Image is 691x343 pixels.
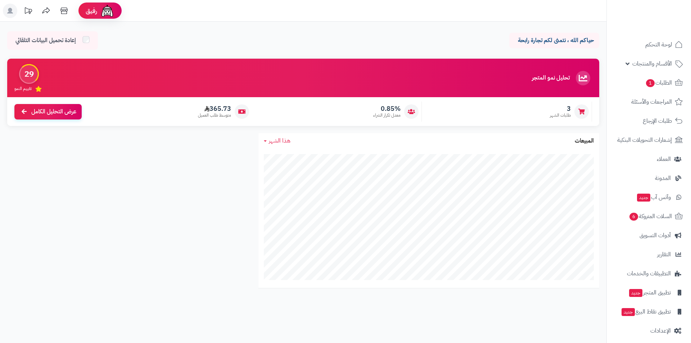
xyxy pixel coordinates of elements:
span: متوسط طلب العميل [198,112,231,118]
a: لوحة التحكم [611,36,687,53]
a: العملاء [611,150,687,168]
a: تطبيق المتجرجديد [611,284,687,301]
a: أدوات التسويق [611,227,687,244]
a: المدونة [611,170,687,187]
span: 6 [629,213,638,221]
span: رفيق [86,6,97,15]
a: وآتس آبجديد [611,189,687,206]
span: 365.73 [198,105,231,113]
span: جديد [622,308,635,316]
span: أدوات التسويق [640,230,671,240]
span: طلبات الشهر [550,112,571,118]
span: عرض التحليل الكامل [31,108,76,116]
span: تطبيق المتجر [628,288,671,298]
h3: تحليل نمو المتجر [532,75,570,81]
a: الإعدادات [611,322,687,339]
span: 0.85% [373,105,401,113]
a: إشعارات التحويلات البنكية [611,131,687,149]
span: 1 [646,79,655,87]
a: الطلبات1 [611,74,687,91]
span: جديد [629,289,642,297]
span: 3 [550,105,571,113]
span: إشعارات التحويلات البنكية [617,135,672,145]
span: إعادة تحميل البيانات التلقائي [15,36,76,45]
a: التطبيقات والخدمات [611,265,687,282]
img: ai-face.png [100,4,114,18]
span: العملاء [657,154,671,164]
span: وآتس آب [636,192,671,202]
p: حياكم الله ، نتمنى لكم تجارة رابحة [515,36,594,45]
span: تطبيق نقاط البيع [621,307,671,317]
span: طلبات الإرجاع [643,116,672,126]
span: الأقسام والمنتجات [632,59,672,69]
span: تقييم النمو [14,86,32,92]
a: تحديثات المنصة [19,4,37,20]
span: المراجعات والأسئلة [631,97,672,107]
a: التقارير [611,246,687,263]
span: جديد [637,194,650,202]
a: السلات المتروكة6 [611,208,687,225]
span: هذا الشهر [269,136,290,145]
a: المراجعات والأسئلة [611,93,687,110]
span: لوحة التحكم [645,40,672,50]
a: هذا الشهر [264,137,290,145]
span: التقارير [657,249,671,259]
h3: المبيعات [575,138,594,144]
a: عرض التحليل الكامل [14,104,82,119]
span: الطلبات [645,78,672,88]
a: طلبات الإرجاع [611,112,687,130]
span: معدل تكرار الشراء [373,112,401,118]
span: السلات المتروكة [629,211,672,221]
a: تطبيق نقاط البيعجديد [611,303,687,320]
span: التطبيقات والخدمات [627,268,671,279]
span: المدونة [655,173,671,183]
span: الإعدادات [650,326,671,336]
